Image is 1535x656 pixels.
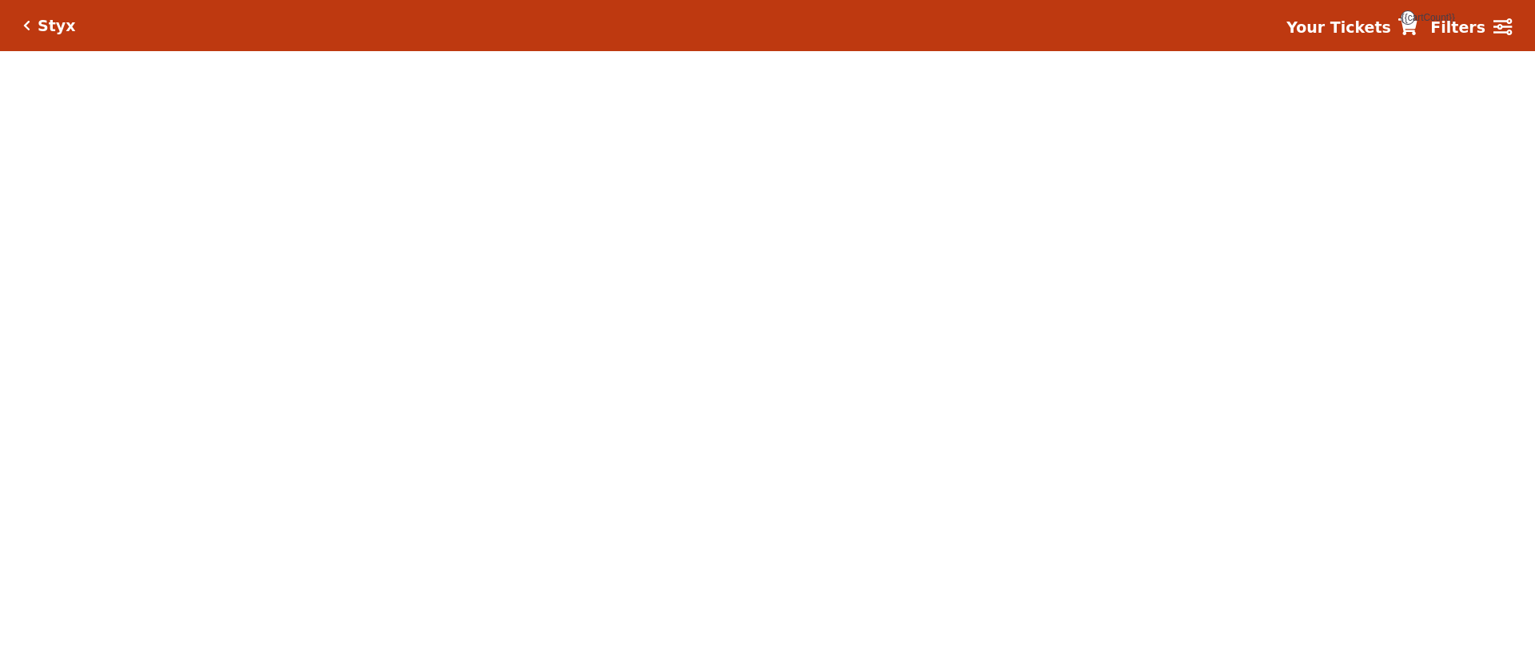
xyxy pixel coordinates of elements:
span: {{cartCount}} [1401,10,1415,25]
a: Click here to go back to filters [23,20,30,31]
strong: Your Tickets [1286,18,1391,36]
a: Your Tickets {{cartCount}} [1286,16,1417,39]
strong: Filters [1430,18,1485,36]
a: Filters [1430,16,1512,39]
h5: Styx [38,17,75,35]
